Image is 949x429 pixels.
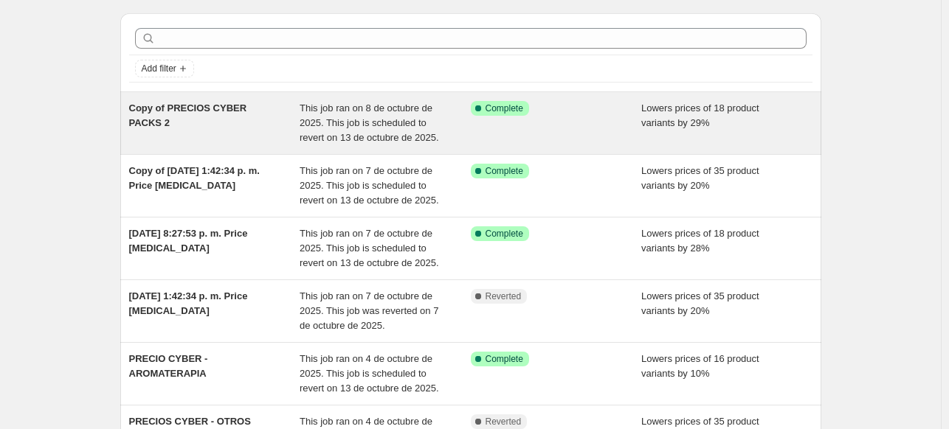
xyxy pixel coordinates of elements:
[129,102,247,128] span: Copy of PRECIOS CYBER PACKS 2
[300,290,438,331] span: This job ran on 7 de octubre de 2025. This job was reverted on 7 de octubre de 2025.
[129,165,260,191] span: Copy of [DATE] 1:42:34 p. m. Price [MEDICAL_DATA]
[641,228,759,254] span: Lowers prices of 18 product variants by 28%
[641,102,759,128] span: Lowers prices of 18 product variants by 29%
[300,228,439,268] span: This job ran on 7 de octubre de 2025. This job is scheduled to revert on 13 de octubre de 2025.
[641,290,759,316] span: Lowers prices of 35 product variants by 20%
[300,102,439,143] span: This job ran on 8 de octubre de 2025. This job is scheduled to revert on 13 de octubre de 2025.
[486,290,522,302] span: Reverted
[641,165,759,191] span: Lowers prices of 35 product variants by 20%
[486,165,523,177] span: Complete
[142,63,176,74] span: Add filter
[129,353,208,379] span: PRECIO CYBER - AROMATERAPIA
[486,353,523,365] span: Complete
[129,290,248,316] span: [DATE] 1:42:34 p. m. Price [MEDICAL_DATA]
[641,353,759,379] span: Lowers prices of 16 product variants by 10%
[300,353,439,394] span: This job ran on 4 de octubre de 2025. This job is scheduled to revert on 13 de octubre de 2025.
[486,228,523,240] span: Complete
[129,228,248,254] span: [DATE] 8:27:53 p. m. Price [MEDICAL_DATA]
[135,60,194,77] button: Add filter
[486,416,522,428] span: Reverted
[486,102,523,114] span: Complete
[300,165,439,206] span: This job ran on 7 de octubre de 2025. This job is scheduled to revert on 13 de octubre de 2025.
